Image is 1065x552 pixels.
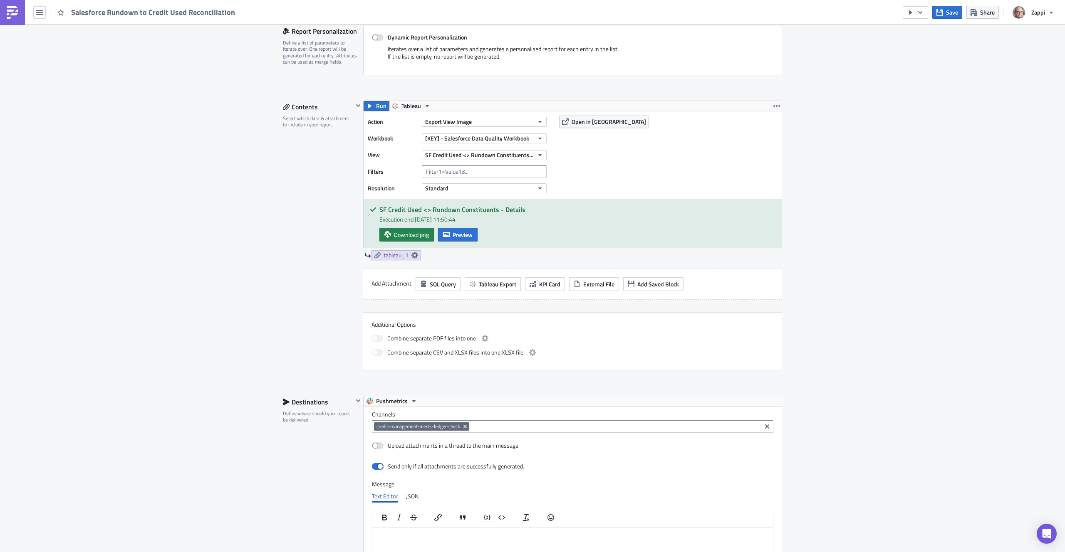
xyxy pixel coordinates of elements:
[387,333,476,343] span: Combine separate PDF files into one
[368,116,418,128] label: Action
[283,39,358,65] div: Define a list of parameters to iterate over. One report will be generated for each entry. Attribu...
[559,116,649,128] button: Open in [GEOGRAPHIC_DATA]
[353,101,363,111] button: Hide content
[6,6,19,19] img: PushMetrics
[368,149,418,161] label: View
[1031,8,1045,17] span: Zappi
[544,512,558,523] button: Emojis
[465,277,521,291] button: Tableau Export
[372,411,773,418] label: Channels
[623,277,684,291] button: Add Saved Block
[1008,3,1059,22] button: Zappi
[1037,524,1057,544] div: Open Intercom Messenger
[394,230,429,239] span: Download png
[372,442,518,449] label: Upload attachments in a thread to the main message
[3,3,397,10] body: Rich Text Area. Press ALT-0 for help.
[430,280,456,288] span: SQL Query
[425,134,529,143] span: [KEY] - Salesforce Data Quality Workbook
[388,463,524,470] div: Send only if all attachments are successfully generated.
[353,396,363,406] button: Hide content
[932,6,962,19] button: Save
[368,132,418,145] label: Workbook
[422,165,547,178] input: Filter1=Value1&...
[379,228,434,241] a: Download png
[572,117,646,126] span: Open in [GEOGRAPHIC_DATA]
[368,165,418,178] label: Filters
[372,490,398,503] div: Text Editor
[379,215,775,224] div: Execution end: [DATE] 11:50:44
[372,45,773,67] div: Iterates over a list of parameters and generates a personalised report for each entry in the list...
[438,228,478,241] button: Preview
[762,421,772,431] button: Clear selected items
[283,101,353,113] div: Contents
[372,321,773,328] label: Additional Options
[519,512,533,523] button: Clear formatting
[422,133,547,143] button: [KEY] - Salesforce Data Quality Workbook
[372,481,773,488] label: Message
[425,117,472,126] span: Export View Image
[377,512,391,523] button: Bold
[480,512,494,523] button: Insert code line
[525,277,565,291] button: KPI Card
[283,410,353,423] div: Define where should your report be delivered.
[384,251,409,259] span: tableau_1
[364,396,420,406] button: Pushmetrics
[371,250,421,260] a: tableau_1
[1012,5,1026,20] img: Avatar
[372,277,411,290] label: Add Attachment
[431,512,445,523] button: Insert/edit link
[637,280,679,288] span: Add Saved Block
[401,101,421,111] span: Tableau
[583,280,614,288] span: External File
[376,101,386,111] span: Run
[425,184,448,192] span: Standard
[71,7,236,17] span: Salesforce Rundown to Credit Used Reconciliation
[379,206,775,213] h5: SF Credit Used <> Rundown Constituents - Details
[364,101,389,111] button: Run
[462,422,469,431] button: Remove Tag
[479,280,516,288] span: Tableau Export
[416,277,461,291] button: SQL Query
[376,396,408,406] span: Pushmetrics
[453,230,473,239] span: Preview
[387,347,523,357] span: Combine separate CSV and XLSX files into one XLSX file
[495,512,509,523] button: Insert code block
[388,33,467,42] strong: Dynamic Report Personalization
[406,490,419,503] div: JSON
[539,280,560,288] span: KPI Card
[980,8,995,17] span: Share
[569,277,619,291] button: External File
[422,183,547,193] button: Standard
[283,115,353,128] div: Select which data & attachment to include in your report.
[946,8,958,17] span: Save
[389,101,433,111] button: Tableau
[368,182,418,195] label: Resolution
[425,150,534,159] span: SF Credit Used <> Rundown Constituents - Details
[392,512,406,523] button: Italic
[966,6,999,19] button: Share
[406,512,421,523] button: Strikethrough
[283,396,353,408] div: Destinations
[456,512,470,523] button: Blockquote
[376,423,460,430] span: credit-management-alerts-ledger-check
[283,25,363,37] div: Report Personalization
[422,150,547,160] button: SF Credit Used <> Rundown Constituents - Details
[422,117,547,127] button: Export View Image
